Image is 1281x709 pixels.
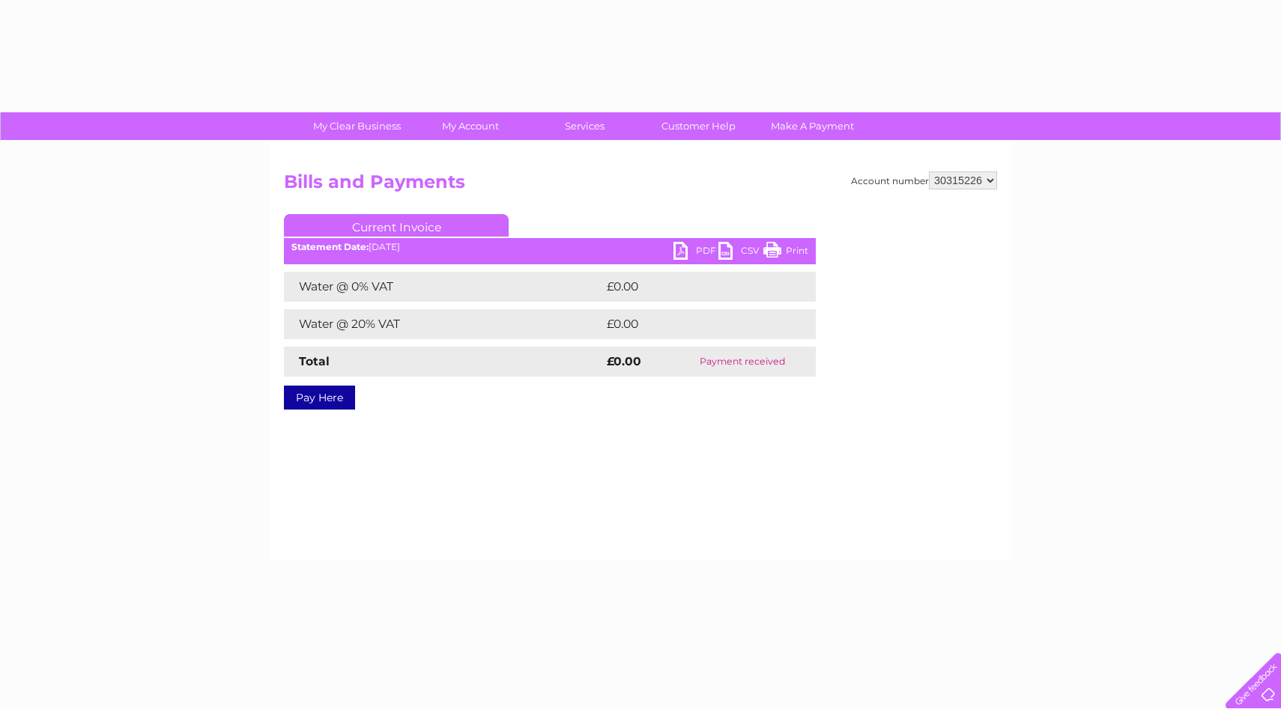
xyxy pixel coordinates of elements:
[284,272,603,302] td: Water @ 0% VAT
[607,354,641,368] strong: £0.00
[284,386,355,410] a: Pay Here
[718,242,763,264] a: CSV
[284,214,509,237] a: Current Invoice
[751,112,874,140] a: Make A Payment
[523,112,646,140] a: Services
[669,347,816,377] td: Payment received
[603,272,781,302] td: £0.00
[284,171,997,200] h2: Bills and Payments
[673,242,718,264] a: PDF
[284,309,603,339] td: Water @ 20% VAT
[851,171,997,189] div: Account number
[603,309,781,339] td: £0.00
[637,112,760,140] a: Customer Help
[284,242,816,252] div: [DATE]
[409,112,533,140] a: My Account
[295,112,419,140] a: My Clear Business
[299,354,330,368] strong: Total
[291,241,369,252] b: Statement Date:
[763,242,808,264] a: Print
